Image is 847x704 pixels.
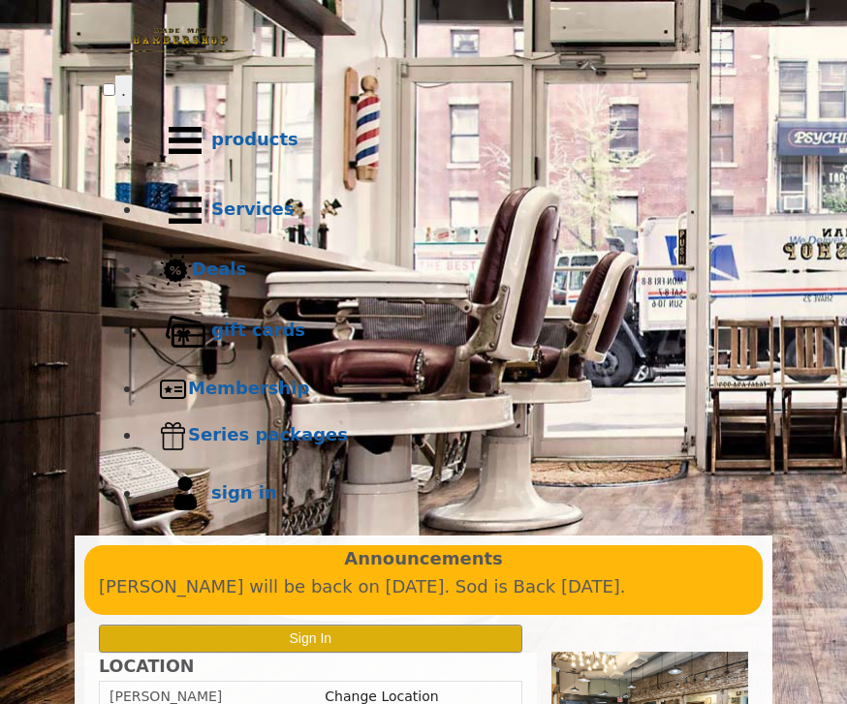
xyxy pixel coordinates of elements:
[103,83,115,96] input: menu toggle
[211,482,277,503] b: sign in
[115,76,132,106] button: menu toggle
[159,421,188,450] img: Series packages
[141,459,744,529] a: sign insign in
[192,259,246,279] b: Deals
[99,573,748,601] p: [PERSON_NAME] will be back on [DATE]. Sod is Back [DATE].
[159,254,192,288] img: Deals
[99,657,194,676] b: LOCATION
[188,378,309,398] b: Membership
[141,296,744,366] a: Gift cardsgift cards
[141,413,744,459] a: Series packagesSeries packages
[211,199,295,219] b: Services
[325,689,438,704] a: Change Location
[159,184,211,236] img: Services
[99,625,522,653] button: Sign In
[159,305,211,357] img: Gift cards
[159,468,211,520] img: sign in
[141,245,744,296] a: DealsDeals
[159,375,188,404] img: Membership
[159,114,211,167] img: Products
[188,424,348,444] b: Series packages
[211,320,305,340] b: gift cards
[121,80,126,100] span: .
[110,689,222,704] span: [PERSON_NAME]
[103,11,258,73] img: Made Man Barbershop logo
[141,106,744,175] a: Productsproducts
[344,545,503,573] b: Announcements
[141,366,744,413] a: MembershipMembership
[211,129,298,149] b: products
[141,175,744,245] a: ServicesServices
